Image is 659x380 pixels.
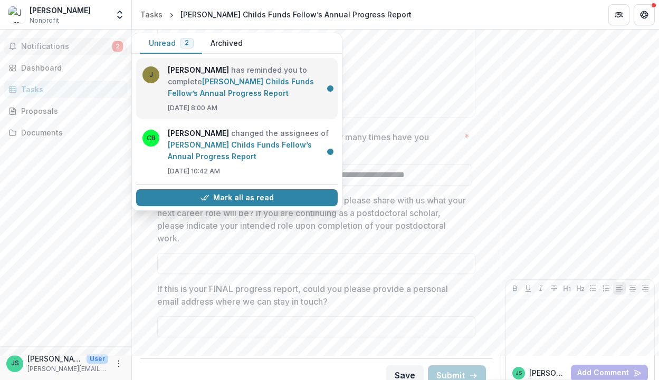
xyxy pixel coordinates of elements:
button: More [112,357,125,370]
button: Underline [522,282,534,295]
button: Unread [140,33,202,54]
button: Ordered List [600,282,613,295]
a: [PERSON_NAME] Childs Funds Fellow’s Annual Progress Report [168,77,314,98]
button: Open entity switcher [112,4,127,25]
div: Tasks [140,9,163,20]
a: [PERSON_NAME] Childs Funds Fellow’s Annual Progress Report [168,140,312,161]
span: Notifications [21,42,112,51]
button: Strike [548,282,560,295]
button: Bullet List [587,282,599,295]
p: [PERSON_NAME] [529,367,567,378]
span: 2 [112,41,123,52]
div: [PERSON_NAME] [30,5,91,16]
nav: breadcrumb [136,7,416,22]
button: Align Right [639,282,652,295]
button: Partners [608,4,629,25]
button: Heading 1 [561,282,574,295]
button: Archived [202,33,251,54]
a: Tasks [136,7,167,22]
p: If this is your FINAL progress report, could you please provide a personal email address where we... [157,282,469,308]
span: Nonprofit [30,16,59,25]
p: If this is your FINAL progress report, could you please share with us what your next career role ... [157,194,469,245]
a: Dashboard [4,59,127,76]
p: [PERSON_NAME] [27,353,82,364]
span: 2 [185,39,189,46]
a: Documents [4,124,127,141]
button: Mark all as read [136,189,338,206]
div: Dashboard [21,62,119,73]
p: changed the assignees of [168,128,331,162]
p: has reminded you to complete [168,64,331,99]
p: [PERSON_NAME][EMAIL_ADDRESS][DOMAIN_NAME][US_STATE] [27,364,108,374]
div: Jeffrey Swan [515,371,522,376]
a: Proposals [4,102,127,120]
button: Align Left [613,282,626,295]
button: Notifications2 [4,38,127,55]
button: Get Help [634,4,655,25]
button: Bold [509,282,521,295]
a: Tasks [4,81,127,98]
button: Heading 2 [574,282,587,295]
div: Jeffrey Swan [11,360,19,367]
div: [PERSON_NAME] Childs Funds Fellow’s Annual Progress Report [180,9,412,20]
div: Proposals [21,105,119,116]
p: User [87,354,108,364]
div: Tasks [21,84,119,95]
div: Documents [21,127,119,138]
button: Italicize [534,282,547,295]
img: Jeffrey Swan [8,6,25,23]
button: Align Center [626,282,639,295]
